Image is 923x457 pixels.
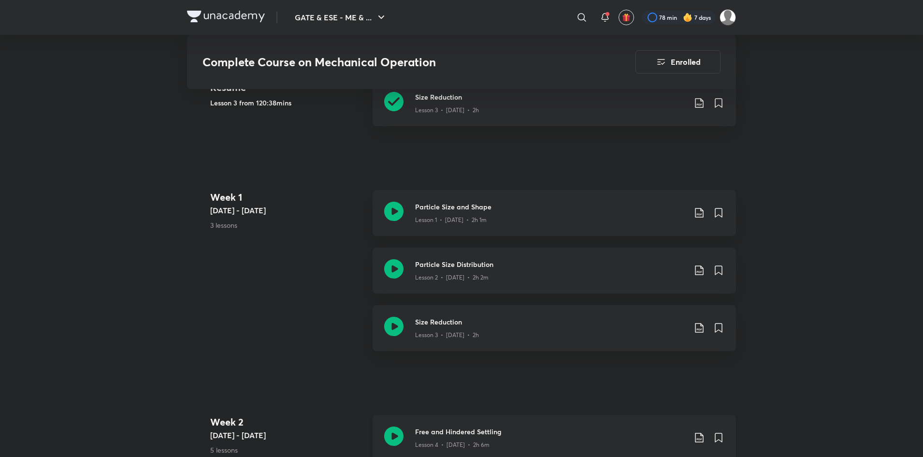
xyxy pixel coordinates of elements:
p: Lesson 3 • [DATE] • 2h [415,331,479,339]
a: Particle Size and ShapeLesson 1 • [DATE] • 2h 1m [373,190,736,248]
button: Enrolled [635,50,721,74]
img: avatar [622,13,631,22]
a: Particle Size DistributionLesson 2 • [DATE] • 2h 2m [373,248,736,305]
p: Lesson 4 • [DATE] • 2h 6m [415,441,490,449]
h3: Complete Course on Mechanical Operation [202,55,581,69]
h3: Particle Size and Shape [415,202,686,212]
h3: Size Reduction [415,317,686,327]
button: avatar [619,10,634,25]
a: Company Logo [187,11,265,25]
p: Lesson 1 • [DATE] • 2h 1m [415,216,487,224]
p: Lesson 3 • [DATE] • 2h [415,106,479,115]
p: 3 lessons [210,220,365,230]
h4: Week 1 [210,190,365,205]
img: Company Logo [187,11,265,22]
button: GATE & ESE - ME & ... [289,8,393,27]
img: streak [683,13,692,22]
p: 5 lessons [210,445,365,455]
h5: [DATE] - [DATE] [210,205,365,216]
h3: Particle Size Distribution [415,259,686,269]
h3: Size Reduction [415,92,686,102]
a: Size ReductionLesson 3 • [DATE] • 2h [373,80,736,138]
h4: Week 2 [210,415,365,429]
h5: Lesson 3 from 120:38mins [210,98,365,108]
a: Size ReductionLesson 3 • [DATE] • 2h [373,305,736,363]
h3: Free and Hindered Settling [415,427,686,437]
img: Prakhar Mishra [720,9,736,26]
h5: [DATE] - [DATE] [210,429,365,441]
p: Lesson 2 • [DATE] • 2h 2m [415,273,489,282]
